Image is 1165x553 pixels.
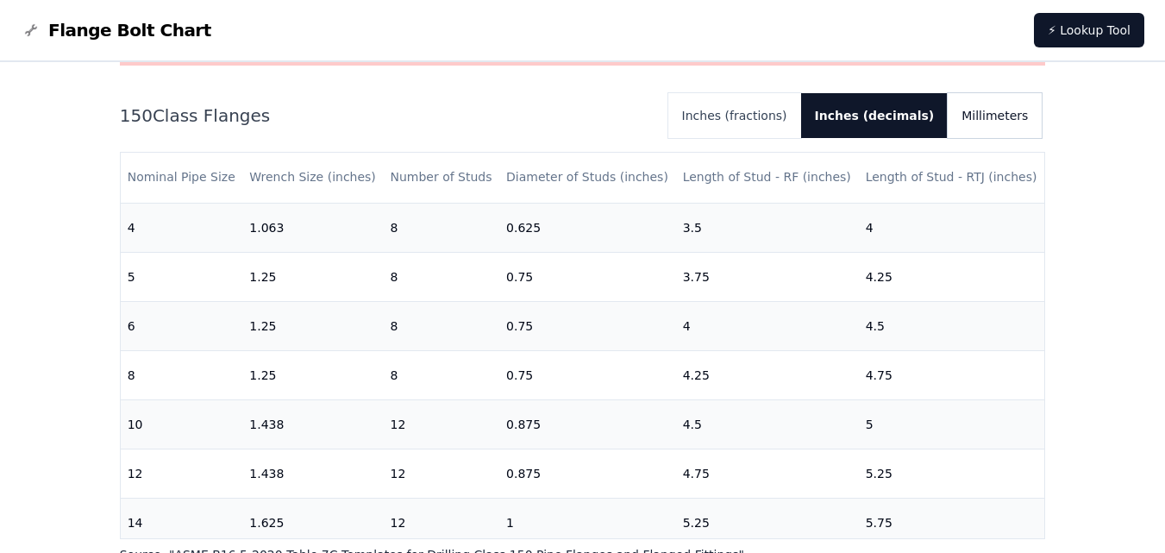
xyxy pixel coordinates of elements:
[859,449,1045,498] td: 5.25
[859,399,1045,449] td: 5
[242,350,383,399] td: 1.25
[383,252,499,301] td: 8
[121,399,243,449] td: 10
[859,301,1045,350] td: 4.5
[121,252,243,301] td: 5
[1034,13,1144,47] a: ⚡ Lookup Tool
[242,301,383,350] td: 1.25
[948,93,1042,138] button: Millimeters
[242,252,383,301] td: 1.25
[499,203,676,252] td: 0.625
[121,203,243,252] td: 4
[121,449,243,498] td: 12
[676,301,859,350] td: 4
[676,399,859,449] td: 4.5
[668,93,801,138] button: Inches (fractions)
[499,399,676,449] td: 0.875
[383,498,499,547] td: 12
[121,301,243,350] td: 6
[383,350,499,399] td: 8
[499,301,676,350] td: 0.75
[21,18,211,42] a: Flange Bolt Chart LogoFlange Bolt Chart
[676,498,859,547] td: 5.25
[242,203,383,252] td: 1.063
[859,153,1045,202] th: Length of Stud - RTJ (inches)
[121,153,243,202] th: Nominal Pipe Size
[859,498,1045,547] td: 5.75
[242,399,383,449] td: 1.438
[383,301,499,350] td: 8
[242,449,383,498] td: 1.438
[676,252,859,301] td: 3.75
[383,399,499,449] td: 12
[242,498,383,547] td: 1.625
[859,203,1045,252] td: 4
[48,18,211,42] span: Flange Bolt Chart
[499,153,676,202] th: Diameter of Studs (inches)
[676,153,859,202] th: Length of Stud - RF (inches)
[499,449,676,498] td: 0.875
[676,449,859,498] td: 4.75
[120,104,655,128] h2: 150 Class Flanges
[859,252,1045,301] td: 4.25
[801,93,949,138] button: Inches (decimals)
[242,153,383,202] th: Wrench Size (inches)
[383,153,499,202] th: Number of Studs
[859,350,1045,399] td: 4.75
[383,203,499,252] td: 8
[676,350,859,399] td: 4.25
[676,203,859,252] td: 3.5
[499,252,676,301] td: 0.75
[121,350,243,399] td: 8
[121,498,243,547] td: 14
[499,498,676,547] td: 1
[499,350,676,399] td: 0.75
[21,20,41,41] img: Flange Bolt Chart Logo
[383,449,499,498] td: 12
